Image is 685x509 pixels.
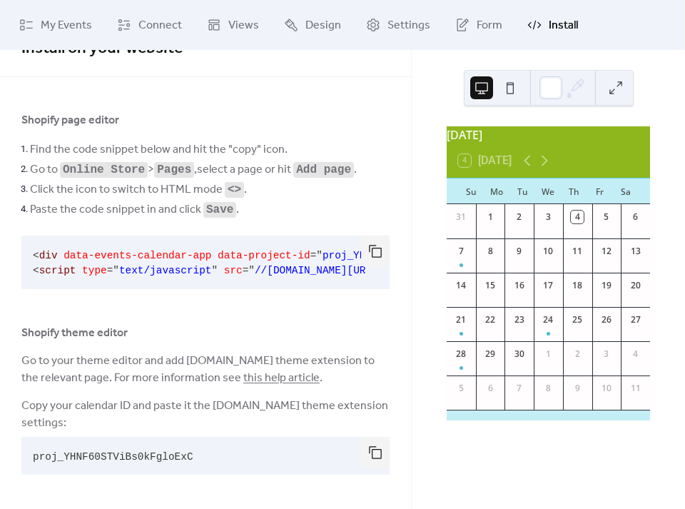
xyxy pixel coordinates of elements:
[310,250,317,261] span: =
[629,313,642,326] div: 27
[542,211,554,223] div: 3
[39,250,58,261] span: div
[228,183,241,196] code: <>
[629,211,642,223] div: 6
[535,178,561,204] div: We
[206,203,233,216] code: Save
[629,382,642,395] div: 11
[571,313,584,326] div: 25
[513,245,526,258] div: 9
[484,178,509,204] div: Mo
[600,279,613,292] div: 19
[273,6,352,44] a: Design
[571,348,584,361] div: 2
[571,279,584,292] div: 18
[571,245,584,258] div: 11
[296,163,351,176] code: Add page
[211,265,218,276] span: "
[30,141,288,158] span: Find the code snippet below and hit the "copy" icon.
[542,348,554,361] div: 1
[542,382,554,395] div: 8
[542,313,554,326] div: 24
[629,245,642,258] div: 13
[255,265,378,276] span: //[DOMAIN_NAME][URL]
[228,17,259,34] span: Views
[458,178,484,204] div: Su
[119,265,212,276] span: text/javascript
[517,6,589,44] a: Install
[196,6,270,44] a: Views
[484,313,497,326] div: 22
[513,382,526,395] div: 7
[571,211,584,223] div: 4
[484,245,497,258] div: 8
[600,211,613,223] div: 5
[513,313,526,326] div: 23
[447,126,650,143] div: [DATE]
[484,382,497,395] div: 6
[106,6,193,44] a: Connect
[455,211,467,223] div: 31
[600,313,613,326] div: 26
[387,17,430,34] span: Settings
[63,163,145,176] code: Online Store
[157,163,191,176] code: Pages
[21,353,390,387] span: Go to your theme editor and add [DOMAIN_NAME] theme extension to the relevant page. For more info...
[113,265,119,276] span: "
[248,265,255,276] span: "
[82,265,107,276] span: type
[41,17,92,34] span: My Events
[21,112,119,129] span: Shopify page editor
[33,250,39,261] span: <
[243,367,320,389] a: this help article
[509,178,535,204] div: Tu
[484,279,497,292] div: 15
[455,245,467,258] div: 7
[629,279,642,292] div: 20
[571,382,584,395] div: 9
[455,313,467,326] div: 21
[305,17,341,34] span: Design
[562,178,587,204] div: Th
[484,211,497,223] div: 1
[33,265,39,276] span: <
[323,250,483,261] span: proj_YHNF60STViBs0kFgloExC
[9,6,103,44] a: My Events
[629,348,642,361] div: 4
[21,398,390,432] span: Copy your calendar ID and paste it the [DOMAIN_NAME] theme extension settings:
[513,211,526,223] div: 2
[316,250,323,261] span: "
[484,348,497,361] div: 29
[513,279,526,292] div: 16
[39,265,76,276] span: script
[33,451,193,463] span: proj_YHNF60STViBs0kFgloExC
[455,348,467,361] div: 28
[513,348,526,361] div: 30
[107,265,113,276] span: =
[600,382,613,395] div: 10
[30,181,247,198] span: Click the icon to switch to HTML mode .
[455,279,467,292] div: 14
[477,17,502,34] span: Form
[542,245,554,258] div: 10
[224,265,243,276] span: src
[542,279,554,292] div: 17
[355,6,441,44] a: Settings
[549,17,578,34] span: Install
[138,17,182,34] span: Connect
[600,348,613,361] div: 3
[21,325,128,342] span: Shopify theme editor
[218,250,310,261] span: data-project-id
[455,382,467,395] div: 5
[64,250,211,261] span: data-events-calendar-app
[243,265,249,276] span: =
[30,161,357,178] span: Go to > , select a page or hit .
[613,178,639,204] div: Sa
[30,201,239,218] span: Paste the code snippet in and click .
[587,178,613,204] div: Fr
[445,6,513,44] a: Form
[600,245,613,258] div: 12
